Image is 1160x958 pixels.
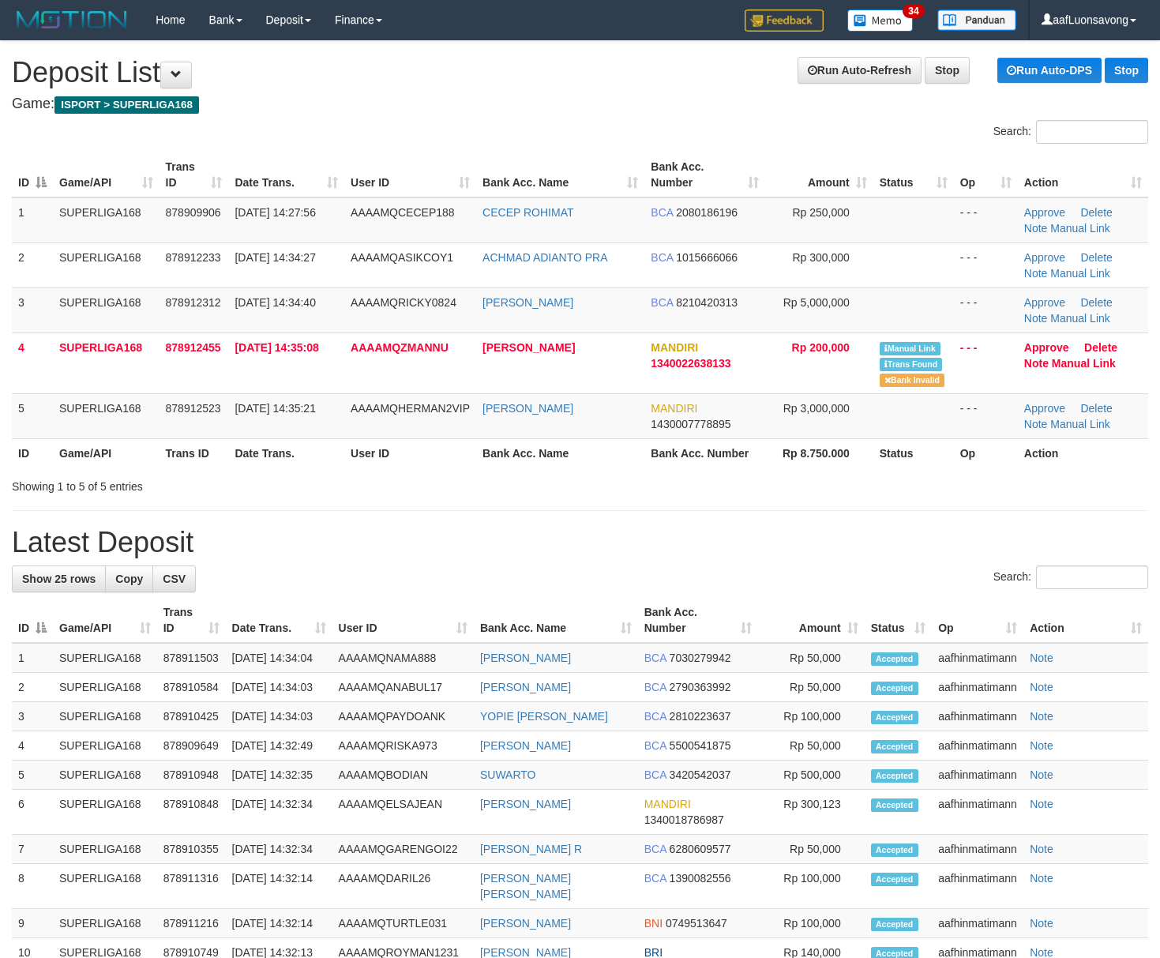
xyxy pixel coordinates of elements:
[53,438,160,468] th: Game/API
[792,206,849,219] span: Rp 250,000
[670,768,731,781] span: Copy 3420542037 to clipboard
[676,296,738,309] span: Copy 8210420313 to clipboard
[12,8,132,32] img: MOTION_logo.png
[676,251,738,264] span: Copy 1015666066 to clipboard
[644,917,663,930] span: BNI
[1024,357,1049,370] a: Note
[932,761,1023,790] td: aafhinmatimann
[332,643,474,673] td: AAAAMQNAMA888
[480,843,582,855] a: [PERSON_NAME] R
[954,197,1018,243] td: - - -
[792,251,849,264] span: Rp 300,000
[480,917,571,930] a: [PERSON_NAME]
[1030,681,1053,693] a: Note
[12,527,1148,558] h1: Latest Deposit
[12,761,53,790] td: 5
[670,872,731,885] span: Copy 1390082556 to clipboard
[351,402,470,415] span: AAAAMQHERMAN2VIP
[954,393,1018,438] td: - - -
[160,438,229,468] th: Trans ID
[344,438,476,468] th: User ID
[12,287,53,332] td: 3
[53,287,160,332] td: SUPERLIGA168
[765,152,873,197] th: Amount: activate to sort column ascending
[932,702,1023,731] td: aafhinmatimann
[480,798,571,810] a: [PERSON_NAME]
[758,761,865,790] td: Rp 500,000
[476,438,644,468] th: Bank Acc. Name
[1024,312,1048,325] a: Note
[670,710,731,723] span: Copy 2810223637 to clipboard
[166,296,221,309] span: 878912312
[873,152,954,197] th: Status: activate to sort column ascending
[651,402,697,415] span: MANDIRI
[166,251,221,264] span: 878912233
[954,152,1018,197] th: Op: activate to sort column ascending
[53,242,160,287] td: SUPERLIGA168
[157,643,226,673] td: 878911503
[235,251,315,264] span: [DATE] 14:34:27
[12,152,53,197] th: ID: activate to sort column descending
[644,768,666,781] span: BCA
[1030,768,1053,781] a: Note
[954,242,1018,287] td: - - -
[1030,652,1053,664] a: Note
[954,287,1018,332] td: - - -
[954,438,1018,468] th: Op
[332,909,474,938] td: AAAAMQTURTLE031
[865,598,932,643] th: Status: activate to sort column ascending
[53,731,157,761] td: SUPERLIGA168
[12,242,53,287] td: 2
[226,761,332,790] td: [DATE] 14:32:35
[332,731,474,761] td: AAAAMQRISKA973
[12,864,53,909] td: 8
[1018,438,1148,468] th: Action
[903,4,924,18] span: 34
[226,702,332,731] td: [DATE] 14:34:03
[1023,598,1148,643] th: Action: activate to sort column ascending
[53,864,157,909] td: SUPERLIGA168
[332,598,474,643] th: User ID: activate to sort column ascending
[166,341,221,354] span: 878912455
[932,790,1023,835] td: aafhinmatimann
[157,864,226,909] td: 878911316
[12,96,1148,112] h4: Game:
[157,598,226,643] th: Trans ID: activate to sort column ascending
[12,598,53,643] th: ID: activate to sort column descending
[758,702,865,731] td: Rp 100,000
[226,790,332,835] td: [DATE] 14:32:34
[12,835,53,864] td: 7
[474,598,638,643] th: Bank Acc. Name: activate to sort column ascending
[1024,296,1065,309] a: Approve
[235,206,315,219] span: [DATE] 14:27:56
[925,57,970,84] a: Stop
[157,702,226,731] td: 878910425
[53,152,160,197] th: Game/API: activate to sort column ascending
[651,341,698,354] span: MANDIRI
[226,673,332,702] td: [DATE] 14:34:03
[1050,418,1110,430] a: Manual Link
[954,332,1018,393] td: - - -
[12,673,53,702] td: 2
[1030,843,1053,855] a: Note
[115,573,143,585] span: Copy
[53,598,157,643] th: Game/API: activate to sort column ascending
[871,798,918,812] span: Accepted
[880,358,943,371] span: Similar transaction found
[758,731,865,761] td: Rp 50,000
[651,251,673,264] span: BCA
[53,702,157,731] td: SUPERLIGA168
[765,438,873,468] th: Rp 8.750.000
[1024,418,1048,430] a: Note
[12,197,53,243] td: 1
[1024,402,1065,415] a: Approve
[676,206,738,219] span: Copy 2080186196 to clipboard
[228,152,344,197] th: Date Trans.: activate to sort column ascending
[12,790,53,835] td: 6
[871,769,918,783] span: Accepted
[1080,296,1112,309] a: Delete
[351,341,449,354] span: AAAAMQZMANNU
[12,702,53,731] td: 3
[235,341,318,354] span: [DATE] 14:35:08
[226,864,332,909] td: [DATE] 14:32:14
